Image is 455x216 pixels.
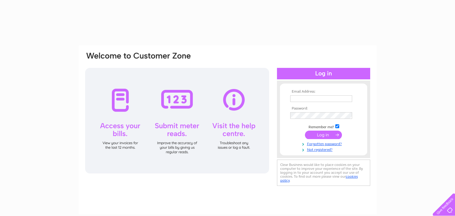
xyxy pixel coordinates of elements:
[289,90,358,94] th: Email Address:
[290,141,358,146] a: Forgotten password?
[305,131,342,139] input: Submit
[289,123,358,129] td: Remember me?
[289,106,358,111] th: Password:
[280,174,358,183] a: cookies policy
[290,146,358,152] a: Not registered?
[277,160,370,186] div: Clear Business would like to place cookies on your computer to improve your experience of the sit...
